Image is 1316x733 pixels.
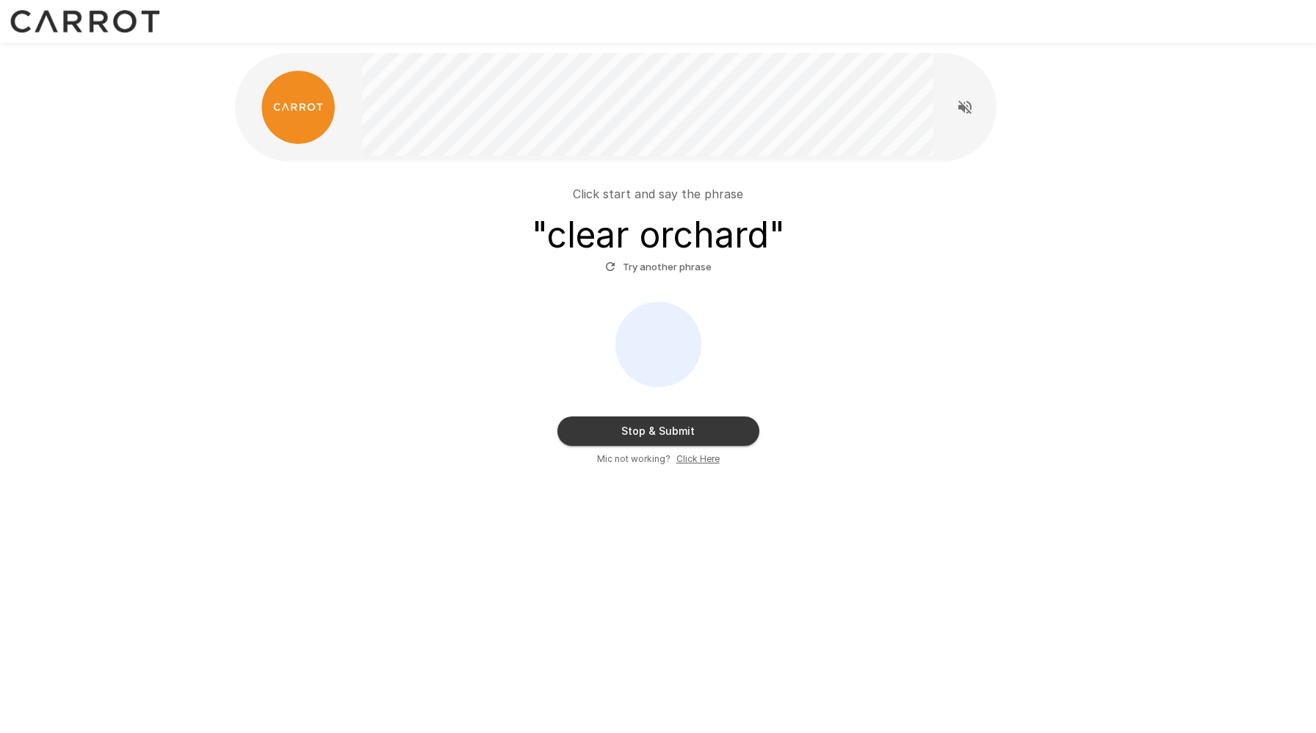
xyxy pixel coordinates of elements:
h3: " clear orchard " [532,214,785,256]
button: Try another phrase [601,256,715,278]
button: Stop & Submit [557,416,759,446]
u: Click Here [676,453,720,464]
p: Click start and say the phrase [573,185,743,203]
button: Read questions aloud [950,93,980,122]
span: Mic not working? [597,452,670,466]
img: carrot_logo.png [261,71,335,144]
